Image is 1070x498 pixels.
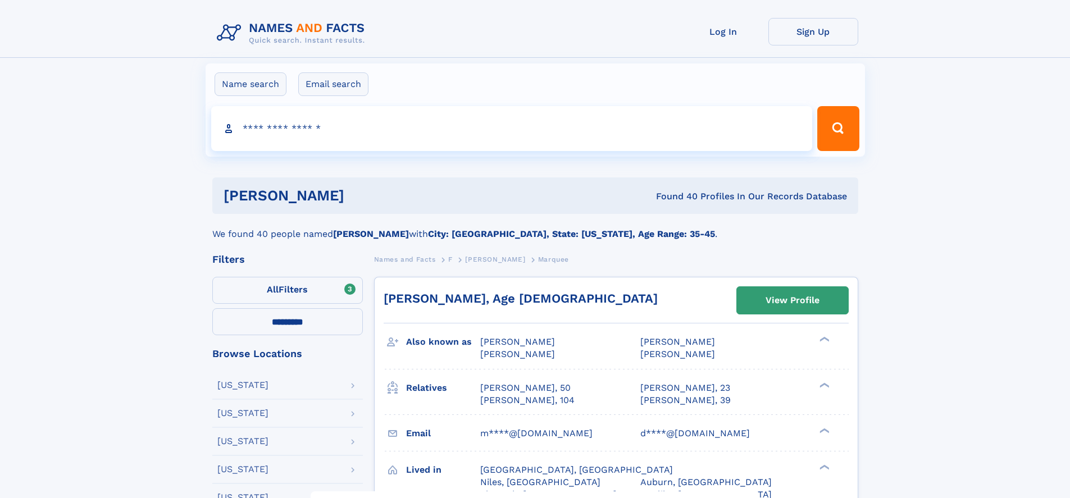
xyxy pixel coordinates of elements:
[224,189,500,203] h1: [PERSON_NAME]
[212,277,363,304] label: Filters
[640,477,772,487] span: Auburn, [GEOGRAPHIC_DATA]
[817,106,859,151] button: Search Button
[480,394,575,406] a: [PERSON_NAME], 104
[737,287,848,314] a: View Profile
[406,378,480,398] h3: Relatives
[333,229,409,239] b: [PERSON_NAME]
[480,382,571,394] a: [PERSON_NAME], 50
[640,382,730,394] a: [PERSON_NAME], 23
[640,394,731,406] a: [PERSON_NAME], 39
[448,255,453,263] span: F
[817,381,830,389] div: ❯
[679,18,768,45] a: Log In
[406,460,480,479] h3: Lived in
[817,427,830,434] div: ❯
[212,214,858,241] div: We found 40 people named with .
[406,424,480,443] h3: Email
[480,336,555,347] span: [PERSON_NAME]
[212,349,363,359] div: Browse Locations
[500,190,847,203] div: Found 40 Profiles In Our Records Database
[215,72,286,96] label: Name search
[817,336,830,343] div: ❯
[766,287,819,313] div: View Profile
[538,255,569,263] span: Marquee
[298,72,368,96] label: Email search
[640,349,715,359] span: [PERSON_NAME]
[428,229,715,239] b: City: [GEOGRAPHIC_DATA], State: [US_STATE], Age Range: 35-45
[374,252,436,266] a: Names and Facts
[217,465,268,474] div: [US_STATE]
[480,464,673,475] span: [GEOGRAPHIC_DATA], [GEOGRAPHIC_DATA]
[465,252,525,266] a: [PERSON_NAME]
[217,381,268,390] div: [US_STATE]
[212,18,374,48] img: Logo Names and Facts
[768,18,858,45] a: Sign Up
[384,291,658,305] a: [PERSON_NAME], Age [DEMOGRAPHIC_DATA]
[217,437,268,446] div: [US_STATE]
[640,336,715,347] span: [PERSON_NAME]
[212,254,363,264] div: Filters
[406,332,480,351] h3: Also known as
[465,255,525,263] span: [PERSON_NAME]
[217,409,268,418] div: [US_STATE]
[211,106,813,151] input: search input
[480,349,555,359] span: [PERSON_NAME]
[267,284,279,295] span: All
[480,477,600,487] span: Niles, [GEOGRAPHIC_DATA]
[817,463,830,470] div: ❯
[448,252,453,266] a: F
